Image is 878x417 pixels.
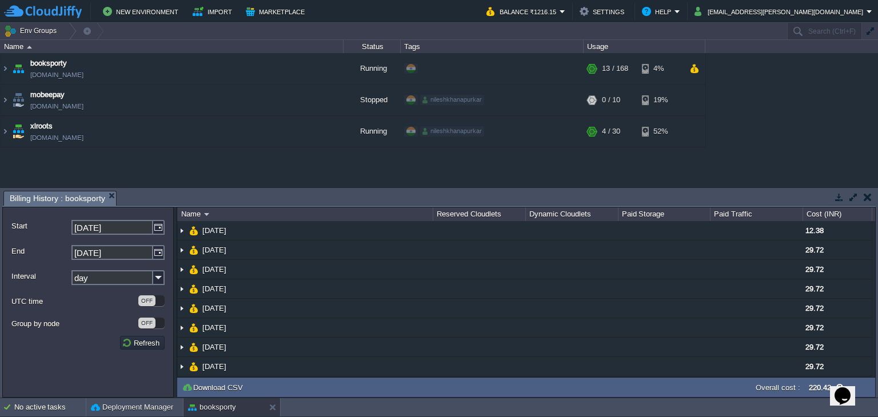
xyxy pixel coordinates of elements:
div: Name [178,207,433,221]
span: 29.72 [805,246,824,254]
span: 12.38 [805,226,824,235]
div: Usage [584,40,705,53]
img: AMDAwAAAACH5BAEAAAAALAAAAAABAAEAAAICRAEAOw== [1,85,10,115]
img: AMDAwAAAACH5BAEAAAAALAAAAAABAAEAAAICRAEAOw== [177,240,186,259]
button: Help [642,5,675,18]
div: Dynamic Cloudlets [526,207,618,221]
span: 29.72 [805,323,824,332]
a: [DATE] [201,264,228,274]
a: [DATE] [201,245,228,255]
img: AMDAwAAAACH5BAEAAAAALAAAAAABAAEAAAICRAEAOw== [177,221,186,240]
img: AMDAwAAAACH5BAEAAAAALAAAAAABAAEAAAICRAEAOw== [1,53,10,84]
div: 13 / 168 [602,53,628,84]
span: 29.72 [805,284,824,293]
img: AMDAwAAAACH5BAEAAAAALAAAAAABAAEAAAICRAEAOw== [1,116,10,147]
img: CloudJiffy [4,5,82,19]
div: Running [344,116,401,147]
img: AMDAwAAAACH5BAEAAAAALAAAAAABAAEAAAICRAEAOw== [189,240,198,259]
div: Stopped [344,85,401,115]
a: [DATE] [201,342,228,352]
a: [DOMAIN_NAME] [30,101,83,112]
label: Start [11,220,70,232]
label: End [11,245,70,257]
img: AMDAwAAAACH5BAEAAAAALAAAAAABAAEAAAICRAEAOw== [189,357,198,376]
div: Cost (INR) [804,207,872,221]
div: Paid Traffic [711,207,803,221]
label: Interval [11,270,70,282]
button: Refresh [122,338,163,348]
img: AMDAwAAAACH5BAEAAAAALAAAAAABAAEAAAICRAEAOw== [177,279,186,298]
button: New Environment [103,5,182,18]
a: xlroots [30,121,53,132]
label: 220.42 [809,383,831,392]
div: nileshkhanapurkar [420,95,484,105]
div: 4% [642,53,679,84]
img: AMDAwAAAACH5BAEAAAAALAAAAAABAAEAAAICRAEAOw== [10,85,26,115]
div: Running [344,53,401,84]
img: AMDAwAAAACH5BAEAAAAALAAAAAABAAEAAAICRAEAOw== [189,221,198,240]
img: AMDAwAAAACH5BAEAAAAALAAAAAABAAEAAAICRAEAOw== [189,299,198,318]
a: [DATE] [201,284,228,294]
span: Billing History : booksporty [10,191,105,206]
button: Settings [580,5,628,18]
button: Marketplace [246,5,308,18]
img: AMDAwAAAACH5BAEAAAAALAAAAAABAAEAAAICRAEAOw== [10,53,26,84]
img: AMDAwAAAACH5BAEAAAAALAAAAAABAAEAAAICRAEAOw== [27,46,32,49]
span: 29.72 [805,362,824,371]
span: 29.72 [805,265,824,274]
div: Paid Storage [619,207,711,221]
a: mobeepay [30,89,65,101]
button: booksporty [188,402,236,413]
span: 29.72 [805,304,824,312]
button: Download CSV [182,382,246,392]
div: 19% [642,85,679,115]
iframe: chat widget [830,371,867,406]
div: OFF [138,318,155,328]
button: Env Groups [4,23,61,39]
img: AMDAwAAAACH5BAEAAAAALAAAAAABAAEAAAICRAEAOw== [177,260,186,279]
img: AMDAwAAAACH5BAEAAAAALAAAAAABAAEAAAICRAEAOw== [189,260,198,279]
div: 0 / 10 [602,85,620,115]
button: Import [193,5,236,18]
div: Tags [401,40,583,53]
div: 52% [642,116,679,147]
a: [DOMAIN_NAME] [30,69,83,81]
div: No active tasks [14,398,86,416]
div: OFF [138,295,155,306]
a: [DATE] [201,303,228,313]
button: Balance ₹1216.15 [486,5,560,18]
div: Name [1,40,343,53]
div: nileshkhanapurkar [420,126,484,137]
a: [DATE] [201,362,228,371]
a: booksporty [30,58,67,69]
a: [DOMAIN_NAME] [30,132,83,143]
img: AMDAwAAAACH5BAEAAAAALAAAAAABAAEAAAICRAEAOw== [177,338,186,356]
div: 4 / 30 [602,116,620,147]
a: [DATE] [201,226,228,235]
img: AMDAwAAAACH5BAEAAAAALAAAAAABAAEAAAICRAEAOw== [177,299,186,318]
img: AMDAwAAAACH5BAEAAAAALAAAAAABAAEAAAICRAEAOw== [177,318,186,337]
a: [DATE] [201,323,228,332]
img: AMDAwAAAACH5BAEAAAAALAAAAAABAAEAAAICRAEAOw== [189,279,198,298]
div: Status [344,40,400,53]
img: AMDAwAAAACH5BAEAAAAALAAAAAABAAEAAAICRAEAOw== [10,116,26,147]
span: 29.72 [805,343,824,351]
label: Overall cost : [756,383,800,392]
img: AMDAwAAAACH5BAEAAAAALAAAAAABAAEAAAICRAEAOw== [204,213,209,216]
label: UTC time [11,295,137,307]
div: Reserved Cloudlets [434,207,525,221]
button: Deployment Manager [91,402,173,413]
button: [EMAIL_ADDRESS][PERSON_NAME][DOMAIN_NAME] [695,5,867,18]
img: AMDAwAAAACH5BAEAAAAALAAAAAABAAEAAAICRAEAOw== [177,357,186,376]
